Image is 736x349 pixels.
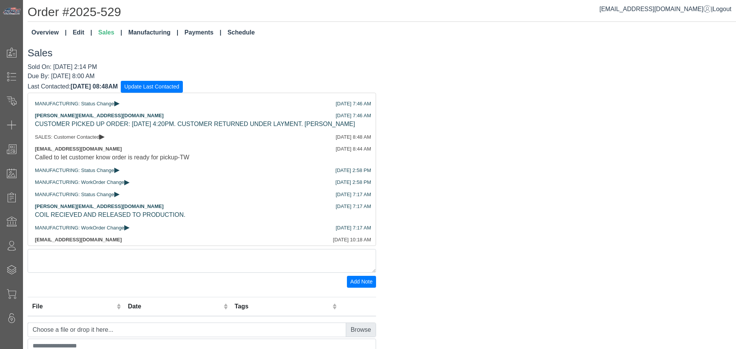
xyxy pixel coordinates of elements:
a: Schedule [224,25,258,40]
div: [DATE] 8:44 AM [336,145,371,153]
a: Overview [28,25,70,40]
span: Add Note [350,279,373,285]
div: MANUFACTURING: WorkOrder Change [35,224,369,232]
div: [DATE] 2:58 PM [335,167,371,174]
div: [DATE] 8:48 AM [336,133,371,141]
div: MANUFACTURING: Status Change [35,100,369,108]
span: [EMAIL_ADDRESS][DOMAIN_NAME] [35,237,122,242]
div: [DATE] 7:46 AM [336,112,371,120]
span: ▸ [114,167,120,172]
div: [DATE] 7:17 AM [336,203,371,210]
div: [DATE] 2:58 PM [335,179,371,186]
div: [DATE] 7:17 AM [336,224,371,232]
h1: Order #2025-529 [28,5,736,22]
form: Last Contacted: [28,81,376,93]
div: MANUFACTURING: Status Change [35,167,369,174]
div: Date [128,302,222,311]
a: [EMAIL_ADDRESS][DOMAIN_NAME] [600,6,711,12]
div: [DATE] 7:46 AM [336,100,371,108]
div: File [32,302,115,311]
span: [EMAIL_ADDRESS][DOMAIN_NAME] [35,146,122,152]
div: Customer called for an update and would just like an ETA ballpark when we may get more lt grey in... [35,244,369,253]
a: Manufacturing [125,25,182,40]
div: [DATE] 10:18 AM [333,236,371,244]
div: | [600,5,731,14]
a: Edit [70,25,95,40]
div: SALES: Customer Contacted [35,133,369,141]
span: ▸ [124,179,130,184]
div: MANUFACTURING: Status Change [35,191,369,198]
span: [DATE] 08:48AM [71,83,118,89]
a: Sales [95,25,125,40]
div: Sold On: [DATE] 2:14 PM [28,62,376,72]
h3: Sales [28,47,736,59]
div: CUSTOMER PICKED UP ORDER: [DATE] 4:20PM. CUSTOMER RETURNED UNDER LAYMENT. [PERSON_NAME] [35,120,369,129]
span: Update Last Contacted [124,84,179,90]
div: COIL RECIEVED AND RELEASED TO PRODUCTION. [35,210,369,220]
span: [PERSON_NAME][EMAIL_ADDRESS][DOMAIN_NAME] [35,203,164,209]
div: MANUFACTURING: WorkOrder Change [35,179,369,186]
span: [PERSON_NAME][EMAIL_ADDRESS][DOMAIN_NAME] [35,113,164,118]
div: Tags [235,302,330,311]
span: ▸ [114,191,120,196]
div: [DATE] 7:17 AM [336,191,371,198]
span: ▸ [114,100,120,105]
img: Metals Direct Inc Logo [2,7,21,15]
div: Due By: [DATE] 8:00 AM [28,72,376,81]
span: ▸ [124,224,130,229]
button: Update Last Contacted [121,81,182,93]
div: Called to let customer know order is ready for pickup-TW [35,153,369,162]
th: Remove [339,297,376,316]
span: ▸ [99,134,105,139]
a: Payments [181,25,224,40]
span: Logout [713,6,731,12]
button: Add Note [347,276,376,288]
